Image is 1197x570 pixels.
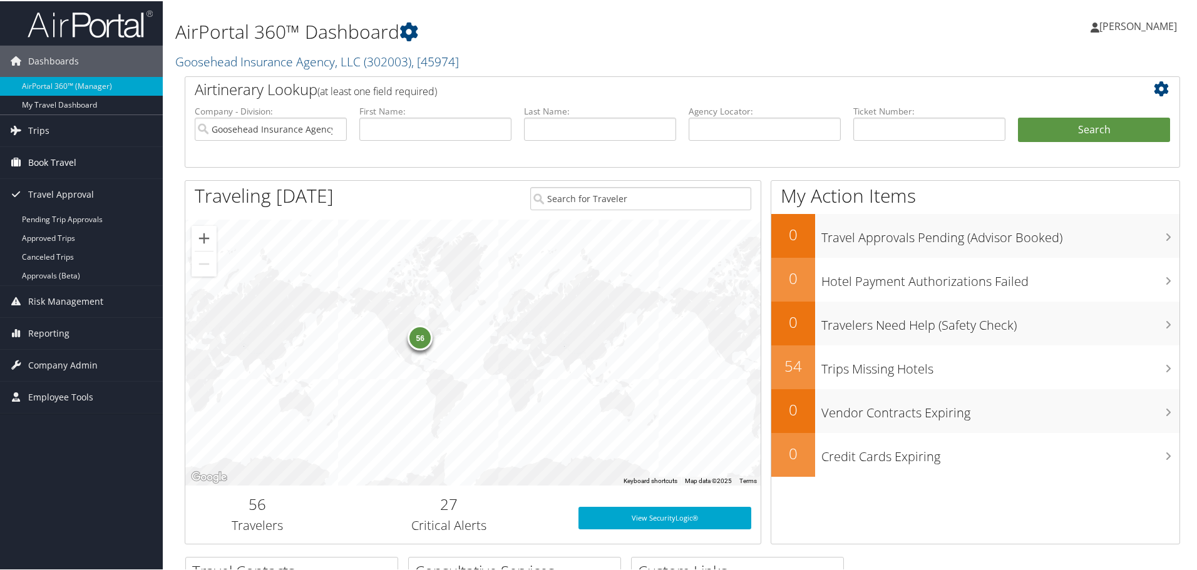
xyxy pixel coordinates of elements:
[175,52,459,69] a: Goosehead Insurance Agency, LLC
[411,52,459,69] span: , [ 45974 ]
[771,442,815,463] h2: 0
[359,104,511,116] label: First Name:
[192,225,217,250] button: Zoom in
[771,388,1179,432] a: 0Vendor Contracts Expiring
[175,18,851,44] h1: AirPortal 360™ Dashboard
[188,468,230,484] a: Open this area in Google Maps (opens a new window)
[317,83,437,97] span: (at least one field required)
[578,506,751,528] a: View SecurityLogic®
[624,476,677,484] button: Keyboard shortcuts
[771,181,1179,208] h1: My Action Items
[28,114,49,145] span: Trips
[408,324,433,349] div: 56
[771,257,1179,300] a: 0Hotel Payment Authorizations Failed
[28,44,79,76] span: Dashboards
[821,221,1179,245] h3: Travel Approvals Pending (Advisor Booked)
[28,317,69,348] span: Reporting
[188,468,230,484] img: Google
[1018,116,1170,141] button: Search
[771,300,1179,344] a: 0Travelers Need Help (Safety Check)
[853,104,1005,116] label: Ticket Number:
[195,78,1087,99] h2: Airtinerary Lookup
[739,476,757,483] a: Terms (opens in new tab)
[195,492,320,514] h2: 56
[192,250,217,275] button: Zoom out
[1091,6,1189,44] a: [PERSON_NAME]
[771,354,815,375] h2: 54
[821,353,1179,377] h3: Trips Missing Hotels
[771,344,1179,388] a: 54Trips Missing Hotels
[195,516,320,533] h3: Travelers
[195,104,347,116] label: Company - Division:
[821,265,1179,289] h3: Hotel Payment Authorizations Failed
[364,52,411,69] span: ( 302003 )
[771,398,815,419] h2: 0
[821,397,1179,420] h3: Vendor Contracts Expiring
[28,8,153,38] img: airportal-logo.png
[339,516,560,533] h3: Critical Alerts
[821,309,1179,333] h3: Travelers Need Help (Safety Check)
[771,267,815,288] h2: 0
[195,181,334,208] h1: Traveling [DATE]
[685,476,732,483] span: Map data ©2025
[771,432,1179,476] a: 0Credit Cards Expiring
[524,104,676,116] label: Last Name:
[689,104,841,116] label: Agency Locator:
[28,285,103,316] span: Risk Management
[28,380,93,412] span: Employee Tools
[339,492,560,514] h2: 27
[771,223,815,244] h2: 0
[28,178,94,209] span: Travel Approval
[28,349,98,380] span: Company Admin
[771,310,815,332] h2: 0
[28,146,76,177] span: Book Travel
[771,213,1179,257] a: 0Travel Approvals Pending (Advisor Booked)
[821,440,1179,464] h3: Credit Cards Expiring
[1099,18,1177,32] span: [PERSON_NAME]
[530,186,751,209] input: Search for Traveler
